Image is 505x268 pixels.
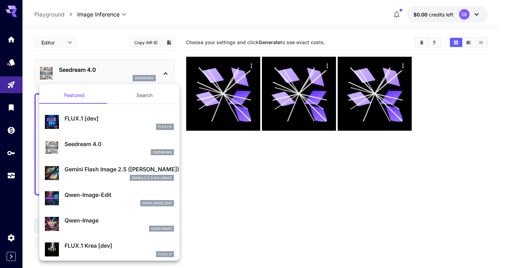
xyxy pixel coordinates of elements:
div: Qwen-Image-Editqwen_image_edit [45,188,174,209]
p: FLUX.1 D [158,124,172,129]
p: Seedream 4.0 [65,140,174,148]
div: Qwen-ImageQwen Image [45,213,174,235]
p: gemini_2_5_flash_image [132,176,172,180]
div: Gemini Flash Image 2.5 ([PERSON_NAME])gemini_2_5_flash_image [45,162,174,184]
p: FLUX.1 Krea [dev] [65,241,174,250]
div: FLUX.1 Krea [dev]FLUX.1 D [45,239,174,260]
p: FLUX.1 [dev] [65,114,174,123]
p: FLUX.1 D [158,252,172,257]
p: qwen_image_edit [142,201,172,206]
button: Search [109,87,180,104]
p: Qwen-Image-Edit [65,191,174,199]
div: Seedream 4.0seedream4 [45,137,174,158]
p: Qwen-Image [65,216,174,225]
div: FLUX.1 [dev]FLUX.1 D [45,111,174,133]
button: Featured [39,87,109,104]
p: seedream4 [153,150,172,155]
p: Qwen Image [151,226,172,231]
p: Gemini Flash Image 2.5 ([PERSON_NAME]) [65,165,174,173]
